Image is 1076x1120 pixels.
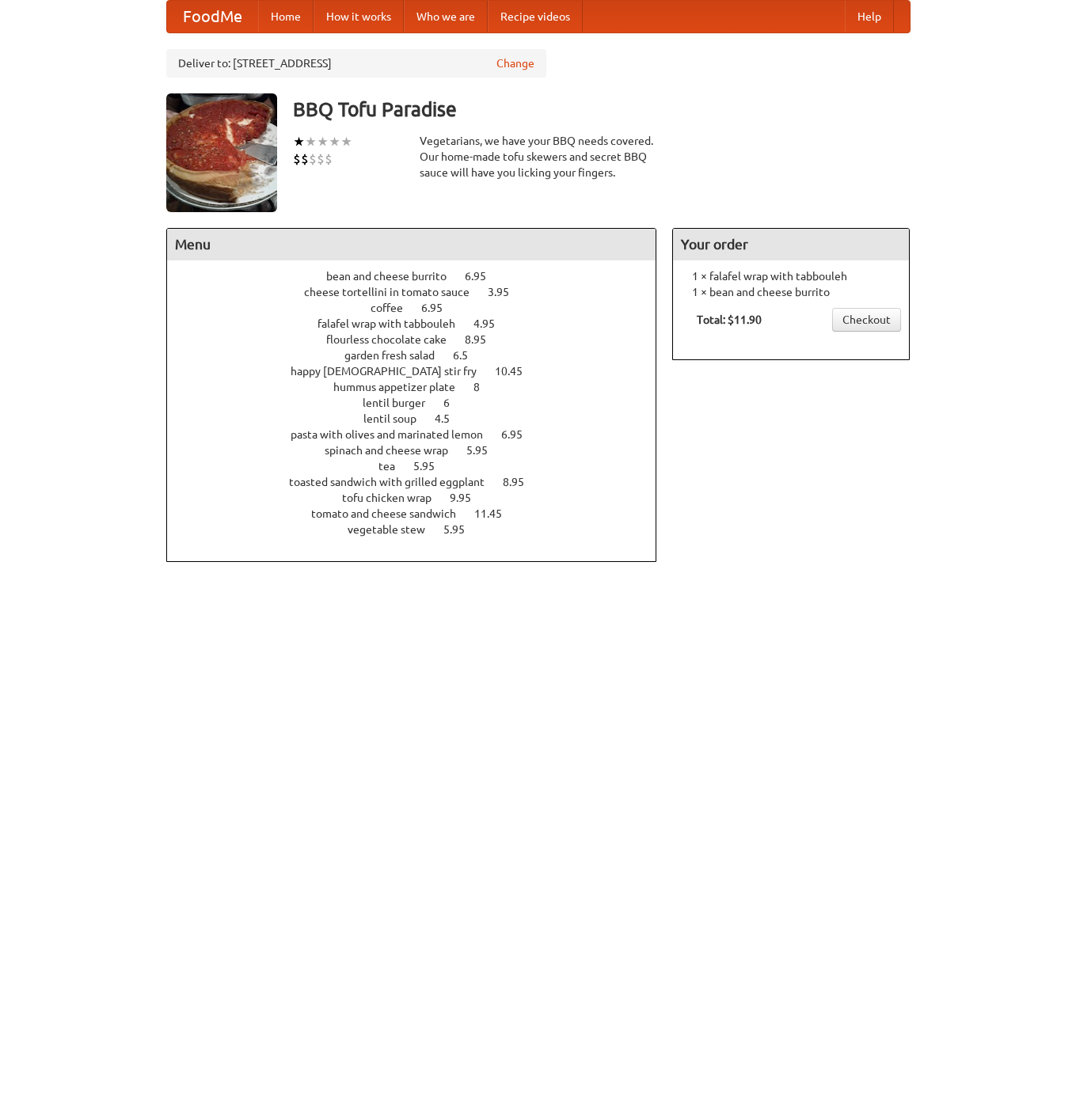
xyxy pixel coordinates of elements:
[697,313,762,326] b: Total: $11.90
[342,492,447,504] span: tofu chicken wrap
[474,507,518,520] span: 11.45
[344,349,497,362] a: garden fresh salad 6.5
[404,1,488,32] a: Who we are
[329,133,340,150] li: ★
[503,476,540,488] span: 8.95
[340,133,352,150] li: ★
[378,460,411,473] span: tea
[378,460,464,473] a: tea 5.95
[420,133,657,180] div: Vegetarians, we have your BBQ needs covered. Our home-made tofu skewers and secret BBQ sauce will...
[473,381,496,393] span: 8
[293,133,305,150] li: ★
[311,507,472,520] span: tomato and cheese sandwich
[363,412,479,425] a: lentil soup 4.5
[344,349,451,362] span: garden fresh salad
[325,150,333,168] li: $
[363,412,432,425] span: lentil soup
[311,507,531,520] a: tomato and cheese sandwich 11.45
[363,397,441,409] span: lentil burger
[317,150,325,168] li: $
[465,333,502,346] span: 8.95
[450,492,487,504] span: 9.95
[166,49,546,78] div: Deliver to: [STREET_ADDRESS]
[289,476,500,488] span: toasted sandwich with grilled eggplant
[845,1,894,32] a: Help
[435,412,466,425] span: 4.5
[673,229,909,260] h4: Your order
[333,381,471,393] span: hummus appetizer plate
[681,284,901,300] li: 1 × bean and cheese burrito
[466,444,504,457] span: 5.95
[304,286,485,298] span: cheese tortellini in tomato sauce
[317,317,471,330] span: falafel wrap with tabbouleh
[488,1,583,32] a: Recipe videos
[453,349,484,362] span: 6.5
[371,302,472,314] a: coffee 6.95
[326,333,515,346] a: flourless chocolate cake 8.95
[293,93,911,125] h3: BBQ Tofu Paradise
[291,365,492,378] span: happy [DEMOGRAPHIC_DATA] stir fry
[342,492,500,504] a: tofu chicken wrap 9.95
[326,270,515,283] a: bean and cheese burrito 6.95
[465,270,502,283] span: 6.95
[348,523,494,536] a: vegetable stew 5.95
[258,1,314,32] a: Home
[363,397,479,409] a: lentil burger 6
[305,133,317,150] li: ★
[495,365,538,378] span: 10.45
[326,270,462,283] span: bean and cheese burrito
[291,428,499,441] span: pasta with olives and marinated lemon
[301,150,309,168] li: $
[167,1,258,32] a: FoodMe
[325,444,517,457] a: spinach and cheese wrap 5.95
[333,381,509,393] a: hummus appetizer plate 8
[443,397,466,409] span: 6
[325,444,464,457] span: spinach and cheese wrap
[317,317,524,330] a: falafel wrap with tabbouleh 4.95
[473,317,511,330] span: 4.95
[413,460,451,473] span: 5.95
[443,523,481,536] span: 5.95
[293,150,301,168] li: $
[371,302,419,314] span: coffee
[421,302,458,314] span: 6.95
[167,229,656,260] h4: Menu
[304,286,538,298] a: cheese tortellini in tomato sauce 3.95
[326,333,462,346] span: flourless chocolate cake
[501,428,538,441] span: 6.95
[166,93,277,212] img: angular.jpg
[317,133,329,150] li: ★
[291,428,552,441] a: pasta with olives and marinated lemon 6.95
[289,476,553,488] a: toasted sandwich with grilled eggplant 8.95
[309,150,317,168] li: $
[681,268,901,284] li: 1 × falafel wrap with tabbouleh
[496,55,534,71] a: Change
[488,286,525,298] span: 3.95
[291,365,552,378] a: happy [DEMOGRAPHIC_DATA] stir fry 10.45
[314,1,404,32] a: How it works
[348,523,441,536] span: vegetable stew
[832,308,901,332] a: Checkout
